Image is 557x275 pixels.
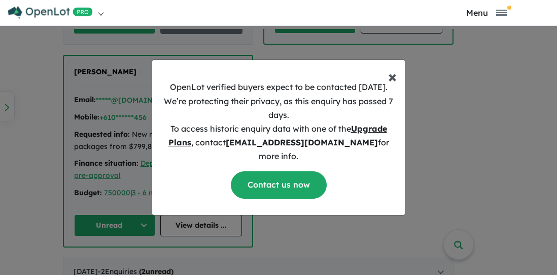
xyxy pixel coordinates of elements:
[419,8,554,17] button: Toggle navigation
[388,66,397,86] span: ×
[160,80,397,163] p: OpenLot verified buyers expect to be contacted [DATE]. We’re protecting their privacy, as this en...
[8,6,93,19] img: Openlot PRO Logo White
[226,137,378,147] b: [EMAIL_ADDRESS][DOMAIN_NAME]
[231,171,327,198] a: Contact us now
